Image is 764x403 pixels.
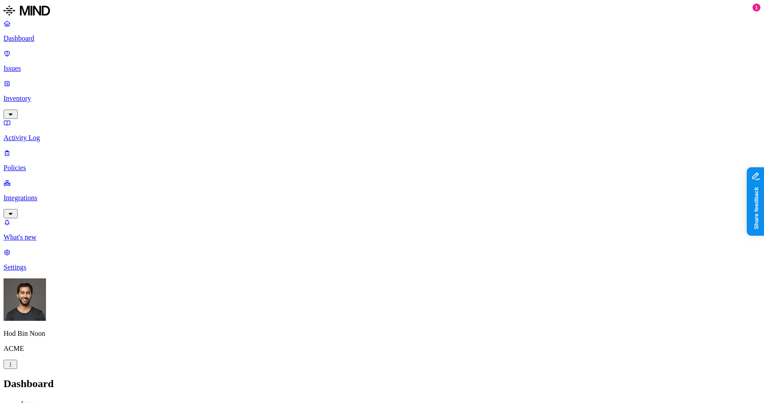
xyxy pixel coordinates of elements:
a: MIND [4,4,760,19]
p: Issues [4,65,760,72]
a: Activity Log [4,119,760,142]
a: Policies [4,149,760,172]
p: Dashboard [4,34,760,42]
img: Hod Bin Noon [4,278,46,321]
p: Settings [4,263,760,271]
a: Settings [4,248,760,271]
p: Integrations [4,194,760,202]
p: Inventory [4,95,760,103]
p: What's new [4,233,760,241]
p: Policies [4,164,760,172]
a: What's new [4,218,760,241]
img: MIND [4,4,50,18]
a: Issues [4,49,760,72]
a: Integrations [4,179,760,217]
a: Inventory [4,80,760,118]
p: ACME [4,345,760,353]
div: 1 [752,4,760,11]
p: Activity Log [4,134,760,142]
a: Dashboard [4,19,760,42]
h2: Dashboard [4,378,760,390]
